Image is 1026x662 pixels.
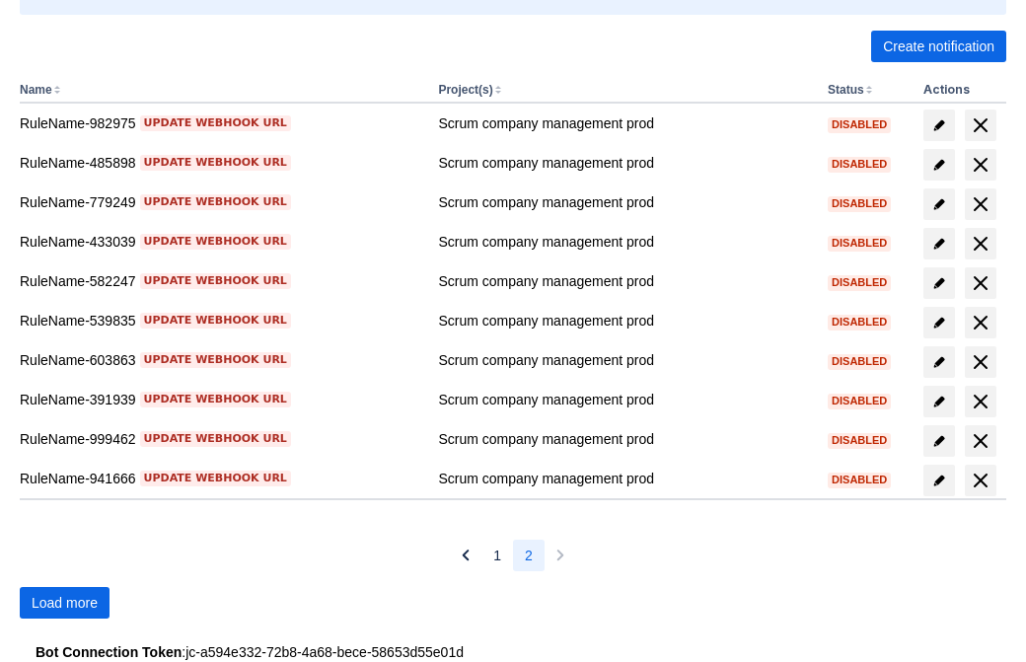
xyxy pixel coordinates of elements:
span: Update webhook URL [144,392,287,407]
div: Scrum company management prod [438,390,812,409]
div: Scrum company management prod [438,350,812,370]
span: Disabled [828,277,891,288]
div: : jc-a594e332-72b8-4a68-bece-58653d55e01d [36,642,990,662]
button: Project(s) [438,83,492,97]
strong: Bot Connection Token [36,644,182,660]
div: RuleName-941666 [20,469,422,488]
span: Update webhook URL [144,431,287,447]
div: Scrum company management prod [438,429,812,449]
button: Next [545,540,576,571]
div: Scrum company management prod [438,469,812,488]
span: edit [931,275,947,291]
span: delete [969,311,992,334]
span: Disabled [828,198,891,209]
div: Scrum company management prod [438,192,812,212]
span: 2 [525,540,533,571]
span: Disabled [828,396,891,406]
div: RuleName-982975 [20,113,422,133]
div: RuleName-779249 [20,192,422,212]
span: Update webhook URL [144,273,287,289]
span: edit [931,315,947,331]
div: Scrum company management prod [438,311,812,331]
button: Create notification [871,31,1006,62]
span: delete [969,429,992,453]
span: delete [969,271,992,295]
button: Load more [20,587,110,619]
div: Scrum company management prod [438,113,812,133]
span: 1 [493,540,501,571]
button: Name [20,83,52,97]
span: Disabled [828,356,891,367]
span: Disabled [828,238,891,249]
button: Page 2 [513,540,545,571]
span: edit [931,236,947,252]
div: Scrum company management prod [438,271,812,291]
div: Scrum company management prod [438,153,812,173]
span: delete [969,350,992,374]
span: delete [969,469,992,492]
div: RuleName-433039 [20,232,422,252]
span: Update webhook URL [144,194,287,210]
button: Previous [450,540,481,571]
span: delete [969,113,992,137]
span: Disabled [828,317,891,328]
div: RuleName-582247 [20,271,422,291]
span: Create notification [883,31,994,62]
div: RuleName-485898 [20,153,422,173]
span: edit [931,157,947,173]
span: Update webhook URL [144,313,287,329]
button: Page 1 [481,540,513,571]
span: Disabled [828,119,891,130]
span: Update webhook URL [144,115,287,131]
div: RuleName-539835 [20,311,422,331]
span: Update webhook URL [144,352,287,368]
span: Update webhook URL [144,155,287,171]
span: Disabled [828,159,891,170]
span: delete [969,232,992,256]
span: edit [931,354,947,370]
span: edit [931,433,947,449]
span: Update webhook URL [144,471,287,486]
span: delete [969,390,992,413]
button: Status [828,83,864,97]
span: edit [931,196,947,212]
div: RuleName-999462 [20,429,422,449]
span: Disabled [828,475,891,485]
span: edit [931,394,947,409]
div: Scrum company management prod [438,232,812,252]
span: Update webhook URL [144,234,287,250]
div: RuleName-391939 [20,390,422,409]
span: Load more [32,587,98,619]
span: Disabled [828,435,891,446]
div: RuleName-603863 [20,350,422,370]
span: delete [969,153,992,177]
span: delete [969,192,992,216]
span: edit [931,117,947,133]
th: Actions [916,78,1006,104]
span: edit [931,473,947,488]
nav: Pagination [450,540,576,571]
